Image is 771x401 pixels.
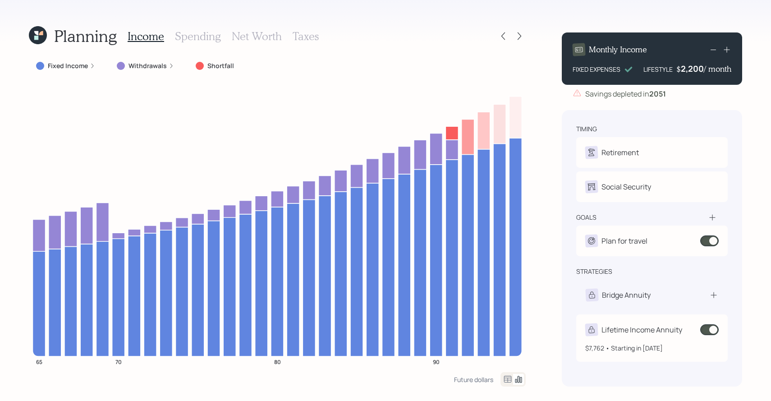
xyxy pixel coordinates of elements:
[36,358,42,365] tspan: 65
[175,30,221,43] h3: Spending
[601,235,647,246] div: Plan for travel
[115,358,122,365] tspan: 70
[454,375,493,384] div: Future dollars
[573,65,620,74] div: FIXED EXPENSES
[576,124,597,134] div: timing
[585,88,666,99] div: Savings depleted in
[602,290,651,300] div: Bridge Annuity
[681,63,704,74] div: 2,200
[48,61,88,70] label: Fixed Income
[576,213,597,222] div: goals
[676,64,681,74] h4: $
[128,61,167,70] label: Withdrawals
[293,30,319,43] h3: Taxes
[601,181,651,192] div: Social Security
[54,26,117,46] h1: Planning
[601,324,682,335] div: Lifetime Income Annuity
[576,267,612,276] div: strategies
[601,147,639,158] div: Retirement
[704,64,731,74] h4: / month
[274,358,281,365] tspan: 80
[585,343,719,353] div: $7,762 • Starting in [DATE]
[643,65,673,74] div: LIFESTYLE
[589,45,647,55] h4: Monthly Income
[433,358,440,365] tspan: 90
[649,89,666,99] b: 2051
[207,61,234,70] label: Shortfall
[128,30,164,43] h3: Income
[232,30,282,43] h3: Net Worth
